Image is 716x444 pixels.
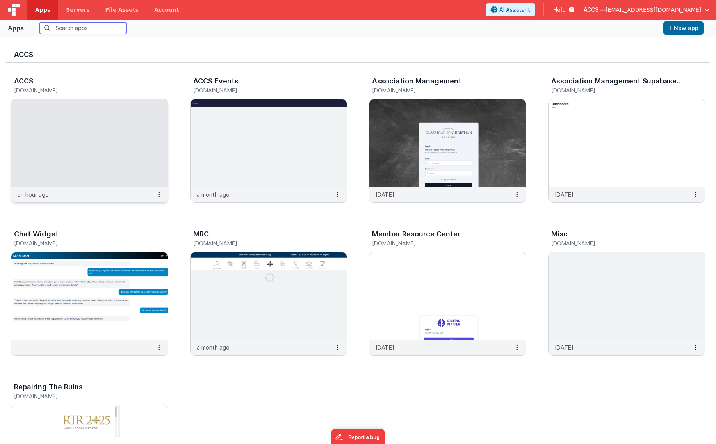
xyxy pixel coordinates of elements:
[584,6,606,14] span: ACCS —
[14,51,702,59] h3: ACCS
[372,77,461,85] h3: Association Management
[18,190,49,199] p: an hour ago
[486,3,535,16] button: AI Assistant
[193,230,209,238] h3: MRC
[8,23,24,33] div: Apps
[551,77,684,85] h3: Association Management Supabase Test
[499,6,530,14] span: AI Assistant
[376,190,394,199] p: [DATE]
[197,190,230,199] p: a month ago
[551,87,686,93] h5: [DOMAIN_NAME]
[197,343,230,352] p: a month ago
[553,6,566,14] span: Help
[663,21,704,35] button: New app
[606,6,701,14] span: [EMAIL_ADDRESS][DOMAIN_NAME]
[14,77,33,85] h3: ACCS
[193,240,328,246] h5: [DOMAIN_NAME]
[14,240,149,246] h5: [DOMAIN_NAME]
[14,383,83,391] h3: Repairing The Ruins
[551,230,568,238] h3: Misc
[555,190,574,199] p: [DATE]
[14,87,149,93] h5: [DOMAIN_NAME]
[372,240,507,246] h5: [DOMAIN_NAME]
[372,87,507,93] h5: [DOMAIN_NAME]
[584,6,710,14] button: ACCS — [EMAIL_ADDRESS][DOMAIN_NAME]
[14,393,149,399] h5: [DOMAIN_NAME]
[551,240,686,246] h5: [DOMAIN_NAME]
[66,6,89,14] span: Servers
[105,6,139,14] span: File Assets
[193,77,239,85] h3: ACCS Events
[376,343,394,352] p: [DATE]
[39,22,127,34] input: Search apps
[14,230,59,238] h3: Chat Widget
[555,343,574,352] p: [DATE]
[193,87,328,93] h5: [DOMAIN_NAME]
[35,6,50,14] span: Apps
[372,230,460,238] h3: Member Resource Center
